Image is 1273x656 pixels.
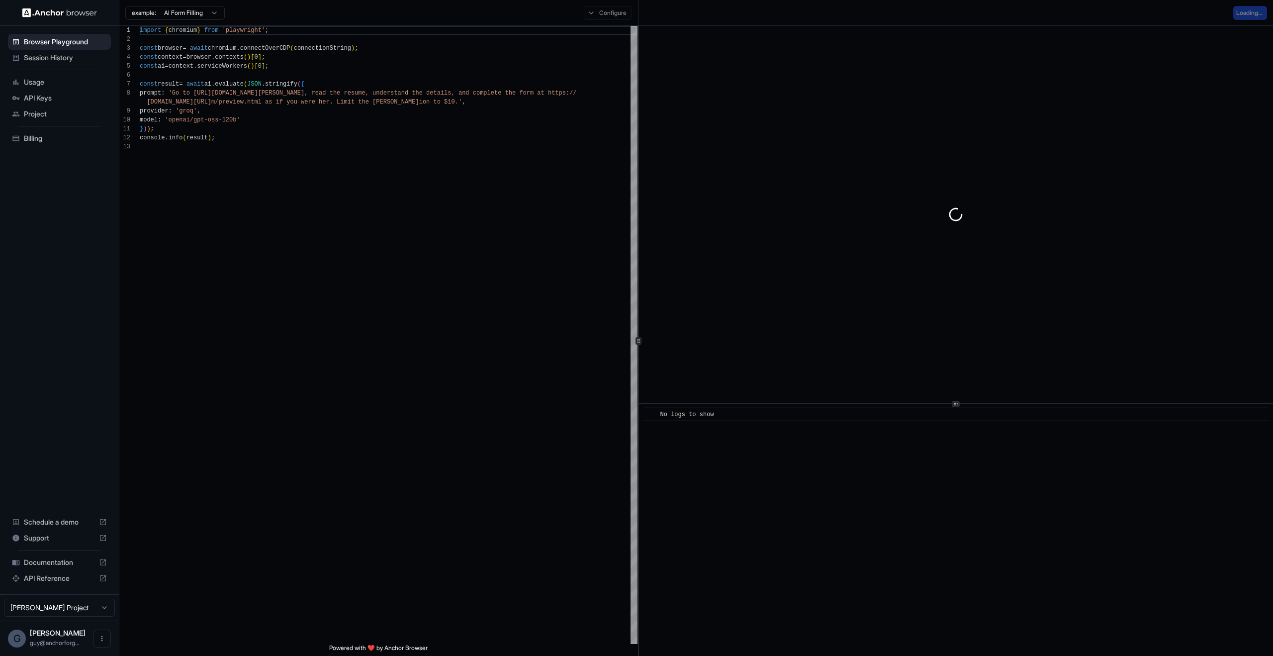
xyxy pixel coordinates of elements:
div: 7 [119,80,130,89]
span: await [190,45,208,52]
div: 11 [119,124,130,133]
span: ​ [648,410,653,420]
span: . [211,54,215,61]
span: : [161,90,165,97]
span: Schedule a demo [24,517,95,527]
span: } [140,125,143,132]
span: [ [254,63,258,70]
span: ) [351,45,355,52]
div: 5 [119,62,130,71]
span: ( [182,134,186,141]
div: Documentation [8,554,111,570]
div: 6 [119,71,130,80]
span: stringify [265,81,297,88]
div: Usage [8,74,111,90]
span: e the form at https:// [498,90,576,97]
div: 1 [119,26,130,35]
span: ; [355,45,358,52]
div: Support [8,530,111,546]
span: const [140,54,158,61]
span: Billing [24,133,107,143]
span: . [211,81,215,88]
span: 'playwright' [222,27,265,34]
span: import [140,27,161,34]
span: : [158,116,161,123]
div: 9 [119,107,130,115]
span: context [169,63,193,70]
span: : [169,108,172,114]
span: ai [158,63,165,70]
span: . [236,45,240,52]
span: No logs to show [660,411,714,418]
span: model [140,116,158,123]
span: , [462,99,465,106]
span: connectionString [294,45,351,52]
span: 0 [254,54,258,61]
span: Session History [24,53,107,63]
span: const [140,63,158,70]
span: ; [151,125,154,132]
span: console [140,134,165,141]
span: prompt [140,90,161,97]
span: ; [265,27,269,34]
span: = [165,63,168,70]
span: ; [211,134,215,141]
span: ( [244,54,247,61]
div: API Reference [8,570,111,586]
div: 8 [119,89,130,98]
div: G [8,630,26,648]
span: result [158,81,179,88]
span: ( [297,81,301,88]
div: Project [8,106,111,122]
span: m/preview.html as if you were her. Limit the [PERSON_NAME] [211,99,419,106]
div: 4 [119,53,130,62]
span: Guy Ben Simhon [30,629,86,637]
span: const [140,45,158,52]
span: from [204,27,219,34]
span: = [182,45,186,52]
span: provider [140,108,169,114]
span: . [165,134,168,141]
span: info [169,134,183,141]
span: await [186,81,204,88]
span: browser [186,54,211,61]
span: [DOMAIN_NAME][URL] [147,99,211,106]
span: chromium [208,45,237,52]
div: 2 [119,35,130,44]
div: 12 [119,133,130,142]
span: result [186,134,208,141]
div: 10 [119,115,130,124]
span: { [301,81,304,88]
span: Project [24,109,107,119]
span: example: [132,9,156,17]
span: guy@anchorforge.io [30,639,80,647]
div: Schedule a demo [8,514,111,530]
span: ] [258,54,262,61]
span: 'groq' [176,108,197,114]
span: 0 [258,63,262,70]
span: Support [24,533,95,543]
div: Session History [8,50,111,66]
span: ; [262,54,265,61]
span: Usage [24,77,107,87]
span: ) [147,125,150,132]
span: JSON [247,81,262,88]
span: ; [265,63,269,70]
span: Browser Playground [24,37,107,47]
span: = [179,81,182,88]
button: Open menu [93,630,111,648]
span: . [262,81,265,88]
span: 'Go to [URL][DOMAIN_NAME][PERSON_NAME], re [169,90,319,97]
span: Documentation [24,557,95,567]
span: ( [290,45,294,52]
span: ( [247,63,251,70]
span: ion to $10.' [419,99,462,106]
span: ) [143,125,147,132]
span: Powered with ❤️ by Anchor Browser [329,644,428,656]
div: 3 [119,44,130,53]
span: serviceWorkers [197,63,247,70]
span: } [197,27,200,34]
span: connectOverCDP [240,45,290,52]
span: ] [262,63,265,70]
div: Browser Playground [8,34,111,50]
